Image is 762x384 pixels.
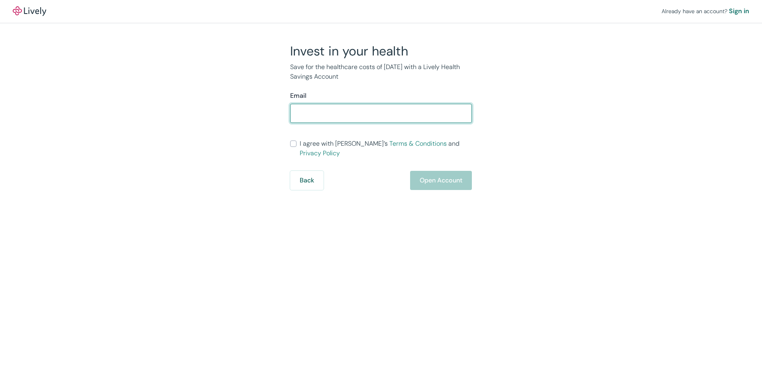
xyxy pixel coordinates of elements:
[300,149,340,157] a: Privacy Policy
[729,6,749,16] a: Sign in
[300,139,472,158] span: I agree with [PERSON_NAME]’s and
[290,91,306,101] label: Email
[290,171,324,190] button: Back
[389,139,447,148] a: Terms & Conditions
[290,43,472,59] h2: Invest in your health
[13,6,46,16] a: LivelyLively
[290,62,472,81] p: Save for the healthcare costs of [DATE] with a Lively Health Savings Account
[662,6,749,16] div: Already have an account?
[13,6,46,16] img: Lively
